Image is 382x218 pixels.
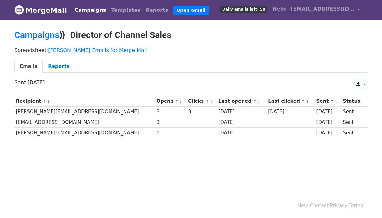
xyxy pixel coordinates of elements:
div: [DATE] [316,129,340,137]
a: ↓ [257,99,261,104]
div: 3 [156,108,185,116]
th: Status [341,96,364,107]
a: Open Gmail [173,6,209,15]
span: [EMAIL_ADDRESS][DOMAIN_NAME] [291,5,354,13]
a: Terms [349,203,363,208]
span: Daily emails left: 50 [220,6,267,13]
a: ↑ [253,99,257,104]
a: ↑ [206,99,209,104]
a: MergeMail [14,4,67,17]
a: Help [270,3,288,15]
th: Recipient [14,96,155,107]
th: Last opened [217,96,266,107]
p: Sent [DATE] [14,79,368,86]
a: ↑ [301,99,305,104]
td: [PERSON_NAME][EMAIL_ADDRESS][DOMAIN_NAME] [14,107,155,117]
div: [DATE] [316,108,340,116]
a: ↑ [330,99,334,104]
th: Sent [315,96,342,107]
a: ↓ [179,99,183,104]
div: [DATE] [316,119,340,126]
td: Sent [341,128,364,138]
div: [DATE] [268,108,313,116]
a: Help [298,203,308,208]
p: Spreadsheet: [14,47,368,54]
a: Templates [109,4,143,17]
a: Contact [310,203,329,208]
a: [PERSON_NAME] Emails for Merge Mail [48,47,147,53]
div: [DATE] [218,108,265,116]
td: Sent [341,117,364,128]
td: [EMAIL_ADDRESS][DOMAIN_NAME] [14,117,155,128]
a: Reports [143,4,171,17]
div: 3 [156,119,185,126]
a: ↓ [209,99,213,104]
a: Campaigns [14,30,59,40]
div: 5 [156,129,185,137]
a: ↓ [334,99,338,104]
th: Last clicked [267,96,315,107]
a: ↑ [175,99,179,104]
div: 3 [188,108,215,116]
a: Daily emails left: 50 [217,3,270,15]
div: [DATE] [218,119,265,126]
td: Sent [341,107,364,117]
a: Reports [43,60,74,73]
a: Emails [14,60,43,73]
th: Clicks [187,96,217,107]
a: Privacy [330,203,347,208]
th: Opens [155,96,187,107]
h2: ⟫ Director of Channel Sales [14,30,368,41]
a: ↓ [306,99,309,104]
a: ↑ [43,99,46,104]
a: Campaigns [72,4,109,17]
td: [PERSON_NAME][EMAIL_ADDRESS][DOMAIN_NAME] [14,128,155,138]
div: [DATE] [218,129,265,137]
a: [EMAIL_ADDRESS][DOMAIN_NAME] [288,3,363,18]
img: MergeMail logo [14,5,24,15]
a: ↓ [47,99,50,104]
